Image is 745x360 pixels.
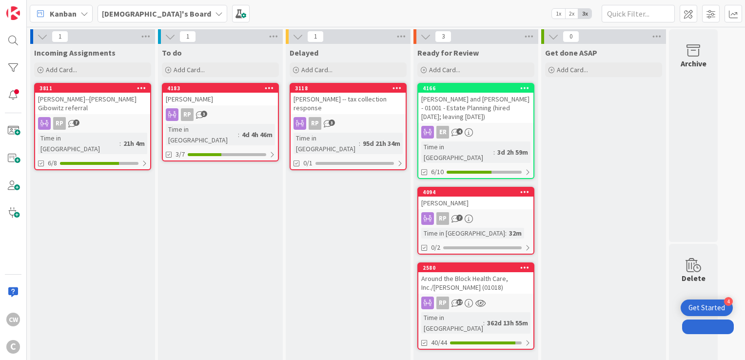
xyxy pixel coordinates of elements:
[418,93,533,123] div: [PERSON_NAME] and [PERSON_NAME] - 01001 - Estate Planning (hired [DATE]; leaving [DATE])
[682,272,706,284] div: Delete
[52,31,68,42] span: 1
[423,189,533,196] div: 4094
[423,264,533,271] div: 2580
[38,133,119,154] div: Time in [GEOGRAPHIC_DATA]
[418,84,533,93] div: 4166
[505,228,507,239] span: :
[6,313,20,326] div: CW
[418,188,533,209] div: 4094[PERSON_NAME]
[6,340,20,354] div: C
[291,117,406,130] div: RP
[360,138,403,149] div: 95d 21h 34m
[545,48,597,58] span: Get done ASAP
[421,228,505,239] div: Time in [GEOGRAPHIC_DATA]
[418,126,533,139] div: ER
[681,58,706,69] div: Archive
[176,149,185,160] span: 3/7
[436,212,449,225] div: RP
[163,84,278,93] div: 4183
[294,133,359,154] div: Time in [GEOGRAPHIC_DATA]
[179,31,196,42] span: 1
[301,65,333,74] span: Add Card...
[35,117,150,130] div: RP
[34,48,116,58] span: Incoming Assignments
[602,5,675,22] input: Quick Filter...
[238,129,239,140] span: :
[436,297,449,309] div: RP
[35,93,150,114] div: [PERSON_NAME]--[PERSON_NAME] Gibowitz referral
[307,31,324,42] span: 1
[309,117,321,130] div: RP
[102,9,211,19] b: [DEMOGRAPHIC_DATA]'s Board
[418,263,533,294] div: 2580Around the Block Health Care, Inc./[PERSON_NAME] (01018)
[565,9,578,19] span: 2x
[552,9,565,19] span: 1x
[435,31,451,42] span: 3
[181,108,194,121] div: RP
[418,272,533,294] div: Around the Block Health Care, Inc./[PERSON_NAME] (01018)
[291,84,406,93] div: 3118
[48,158,57,168] span: 6/8
[174,65,205,74] span: Add Card...
[724,297,733,306] div: 4
[359,138,360,149] span: :
[431,167,444,177] span: 6/10
[73,120,79,126] span: 7
[495,147,530,158] div: 3d 2h 59m
[418,297,533,309] div: RP
[431,242,440,253] span: 0/2
[239,129,275,140] div: 4d 4h 46m
[456,215,463,221] span: 7
[456,299,463,305] span: 37
[163,84,278,105] div: 4183[PERSON_NAME]
[39,85,150,92] div: 3811
[167,85,278,92] div: 4183
[493,147,495,158] span: :
[557,65,588,74] span: Add Card...
[50,8,77,20] span: Kanban
[688,303,725,313] div: Get Started
[162,48,182,58] span: To do
[421,141,493,163] div: Time in [GEOGRAPHIC_DATA]
[290,48,318,58] span: Delayed
[421,312,483,334] div: Time in [GEOGRAPHIC_DATA]
[507,228,524,239] div: 32m
[121,138,147,149] div: 21h 4m
[417,48,479,58] span: Ready for Review
[418,84,533,123] div: 4166[PERSON_NAME] and [PERSON_NAME] - 01001 - Estate Planning (hired [DATE]; leaving [DATE])
[483,318,485,328] span: :
[681,300,733,316] div: Open Get Started checklist, remaining modules: 4
[295,85,406,92] div: 3118
[303,158,313,168] span: 0/1
[329,120,335,126] span: 3
[163,108,278,121] div: RP
[166,124,238,145] div: Time in [GEOGRAPHIC_DATA]
[291,84,406,114] div: 3118[PERSON_NAME] -- tax collection response
[418,263,533,272] div: 2580
[423,85,533,92] div: 4166
[53,117,66,130] div: RP
[429,65,460,74] span: Add Card...
[6,6,20,20] img: Visit kanbanzone.com
[563,31,579,42] span: 0
[436,126,449,139] div: ER
[35,84,150,93] div: 3811
[431,338,447,348] span: 40/44
[201,111,207,117] span: 3
[456,128,463,135] span: 4
[578,9,591,19] span: 3x
[485,318,530,328] div: 362d 13h 55m
[418,212,533,225] div: RP
[46,65,77,74] span: Add Card...
[291,93,406,114] div: [PERSON_NAME] -- tax collection response
[35,84,150,114] div: 3811[PERSON_NAME]--[PERSON_NAME] Gibowitz referral
[418,197,533,209] div: [PERSON_NAME]
[163,93,278,105] div: [PERSON_NAME]
[418,188,533,197] div: 4094
[119,138,121,149] span: :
